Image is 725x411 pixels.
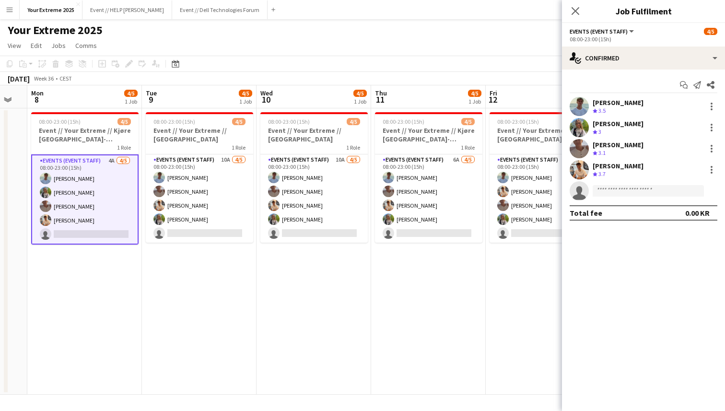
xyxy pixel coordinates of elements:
a: Jobs [47,39,70,52]
h3: Event // Your Extreme // [GEOGRAPHIC_DATA] [260,126,368,143]
app-job-card: 08:00-23:00 (15h)4/5Event // Your Extreme // [GEOGRAPHIC_DATA]1 RoleEvents (Event Staff)10A4/508:... [146,112,253,243]
span: 1 Role [346,144,360,151]
span: Week 36 [32,75,56,82]
button: Event // HELP [PERSON_NAME] [82,0,172,19]
span: 4/5 [468,90,481,97]
a: Edit [27,39,46,52]
span: 3.1 [598,149,606,156]
span: Jobs [51,41,66,50]
span: Thu [375,89,387,97]
span: 8 [30,94,44,105]
div: 1 Job [354,98,366,105]
span: 1 Role [117,144,131,151]
span: 08:00-23:00 (15h) [153,118,195,125]
button: Event // Dell Technologies Forum [172,0,268,19]
span: 3.7 [598,170,606,177]
span: 1 Role [461,144,475,151]
div: [PERSON_NAME] [593,162,643,170]
span: 08:00-23:00 (15h) [39,118,81,125]
span: Wed [260,89,273,97]
span: 4/5 [239,90,252,97]
span: 4/5 [704,28,717,35]
h3: Event // Your Extreme // Kjøre [GEOGRAPHIC_DATA]-[GEOGRAPHIC_DATA] [375,126,482,143]
span: 08:00-23:00 (15h) [383,118,424,125]
app-card-role: Events (Event Staff)6A4/508:00-23:00 (15h)[PERSON_NAME][PERSON_NAME][PERSON_NAME][PERSON_NAME] [375,154,482,243]
div: Total fee [570,208,602,218]
div: [DATE] [8,74,30,83]
h3: Event // Your Extreme // [GEOGRAPHIC_DATA] [146,126,253,143]
span: 08:00-23:00 (15h) [268,118,310,125]
span: 11 [374,94,387,105]
span: Fri [490,89,497,97]
app-card-role: Events (Event Staff)4A4/508:00-23:00 (15h)[PERSON_NAME][PERSON_NAME][PERSON_NAME][PERSON_NAME] [31,154,139,245]
span: 3.5 [598,107,606,114]
span: 4/5 [353,90,367,97]
span: 1 Role [232,144,246,151]
span: Events (Event Staff) [570,28,628,35]
span: 3 [598,128,601,135]
app-job-card: 08:00-23:00 (15h)4/5Event // Your Extreme // [GEOGRAPHIC_DATA]1 RoleEvents (Event Staff)10A4/508:... [260,112,368,243]
span: View [8,41,21,50]
span: Tue [146,89,157,97]
app-card-role: Events (Event Staff)6A4/508:00-23:00 (15h)[PERSON_NAME][PERSON_NAME][PERSON_NAME][PERSON_NAME] [490,154,597,243]
div: [PERSON_NAME] [593,98,643,107]
h3: Job Fulfilment [562,5,725,17]
span: 12 [488,94,497,105]
span: Mon [31,89,44,97]
span: Edit [31,41,42,50]
h1: Your Extreme 2025 [8,23,103,37]
span: 4/5 [347,118,360,125]
div: CEST [59,75,72,82]
span: 9 [144,94,157,105]
span: Comms [75,41,97,50]
span: 10 [259,94,273,105]
span: 4/5 [117,118,131,125]
button: Your Extreme 2025 [20,0,82,19]
app-job-card: 08:00-23:00 (15h)4/5Event // Your Extreme // Kjøre [GEOGRAPHIC_DATA]-[GEOGRAPHIC_DATA]1 RoleEvent... [375,112,482,243]
div: 0.00 KR [685,208,710,218]
div: 1 Job [125,98,137,105]
app-job-card: 08:00-23:00 (15h)4/5Event // Your Extreme // [GEOGRAPHIC_DATA]1 RoleEvents (Event Staff)6A4/508:0... [490,112,597,243]
a: View [4,39,25,52]
span: 4/5 [124,90,138,97]
span: 08:00-23:00 (15h) [497,118,539,125]
div: [PERSON_NAME] [593,119,643,128]
h3: Event // Your Extreme // Kjøre [GEOGRAPHIC_DATA]-[GEOGRAPHIC_DATA] [31,126,139,143]
button: Events (Event Staff) [570,28,635,35]
app-job-card: 08:00-23:00 (15h)4/5Event // Your Extreme // Kjøre [GEOGRAPHIC_DATA]-[GEOGRAPHIC_DATA]1 RoleEvent... [31,112,139,245]
span: 4/5 [461,118,475,125]
div: 1 Job [468,98,481,105]
div: 1 Job [239,98,252,105]
span: 4/5 [232,118,246,125]
app-card-role: Events (Event Staff)10A4/508:00-23:00 (15h)[PERSON_NAME][PERSON_NAME][PERSON_NAME][PERSON_NAME] [260,154,368,243]
div: 08:00-23:00 (15h) [570,35,717,43]
a: Comms [71,39,101,52]
app-card-role: Events (Event Staff)10A4/508:00-23:00 (15h)[PERSON_NAME][PERSON_NAME][PERSON_NAME][PERSON_NAME] [146,154,253,243]
div: Confirmed [562,47,725,70]
h3: Event // Your Extreme // [GEOGRAPHIC_DATA] [490,126,597,143]
div: [PERSON_NAME] [593,141,643,149]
